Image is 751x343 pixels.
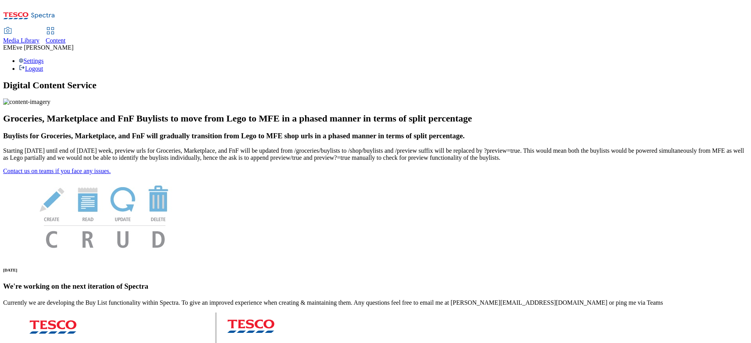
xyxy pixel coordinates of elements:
[3,147,748,161] p: Starting [DATE] until end of [DATE] week, preview urls for Groceries, Marketplace, and FnF will b...
[3,80,748,91] h1: Digital Content Service
[3,28,40,44] a: Media Library
[3,37,40,44] span: Media Library
[19,65,43,72] a: Logout
[3,132,748,140] h3: Buylists for Groceries, Marketplace, and FnF will gradually transition from Lego to MFE shop urls...
[3,175,207,256] img: News Image
[19,57,44,64] a: Settings
[3,268,748,272] h6: [DATE]
[3,44,13,51] span: EM
[3,98,50,105] img: content-imagery
[3,168,111,174] a: Contact us on teams if you face any issues.
[3,299,748,306] p: Currently we are developing the Buy List functionality within Spectra. To give an improved experi...
[46,28,66,44] a: Content
[3,282,748,291] h3: We're working on the next iteration of Spectra
[13,44,74,51] span: Eve [PERSON_NAME]
[3,113,748,124] h2: Groceries, Marketplace and FnF Buylists to move from Lego to MFE in a phased manner in terms of s...
[46,37,66,44] span: Content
